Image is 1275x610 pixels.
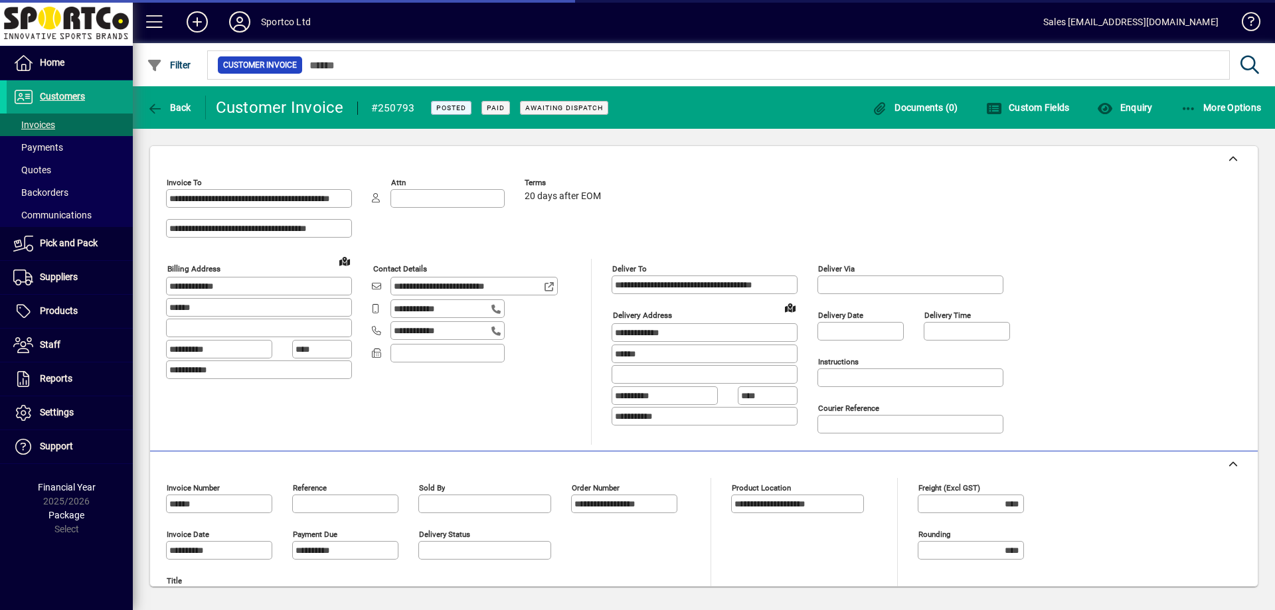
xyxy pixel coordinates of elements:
[419,530,470,539] mat-label: Delivery status
[13,165,51,175] span: Quotes
[293,530,337,539] mat-label: Payment due
[147,102,191,113] span: Back
[334,250,355,271] a: View on map
[13,187,68,198] span: Backorders
[167,530,209,539] mat-label: Invoice date
[818,357,859,366] mat-label: Instructions
[38,482,96,493] span: Financial Year
[7,114,133,136] a: Invoices
[525,104,603,112] span: Awaiting Dispatch
[732,483,791,493] mat-label: Product location
[612,264,647,273] mat-label: Deliver To
[391,178,406,187] mat-label: Attn
[869,96,962,119] button: Documents (0)
[13,119,55,130] span: Invoices
[419,483,445,493] mat-label: Sold by
[40,238,98,248] span: Pick and Pack
[986,102,1070,113] span: Custom Fields
[436,104,466,112] span: Posted
[7,136,133,159] a: Payments
[924,311,971,320] mat-label: Delivery time
[1094,96,1155,119] button: Enquiry
[983,96,1073,119] button: Custom Fields
[1232,3,1258,46] a: Knowledge Base
[371,98,415,119] div: #250793
[40,305,78,316] span: Products
[7,204,133,226] a: Communications
[133,96,206,119] app-page-header-button: Back
[918,483,980,493] mat-label: Freight (excl GST)
[40,57,64,68] span: Home
[40,407,74,418] span: Settings
[1043,11,1219,33] div: Sales [EMAIL_ADDRESS][DOMAIN_NAME]
[7,261,133,294] a: Suppliers
[176,10,218,34] button: Add
[40,441,73,451] span: Support
[143,53,195,77] button: Filter
[40,271,78,282] span: Suppliers
[7,396,133,429] a: Settings
[40,91,85,102] span: Customers
[293,483,327,493] mat-label: Reference
[48,510,84,520] span: Package
[7,329,133,362] a: Staff
[7,227,133,260] a: Pick and Pack
[7,159,133,181] a: Quotes
[525,191,601,202] span: 20 days after EOM
[918,530,950,539] mat-label: Rounding
[216,97,344,118] div: Customer Invoice
[7,362,133,396] a: Reports
[13,210,92,220] span: Communications
[1181,102,1262,113] span: More Options
[13,142,63,153] span: Payments
[147,60,191,70] span: Filter
[223,58,297,72] span: Customer Invoice
[40,339,60,350] span: Staff
[143,96,195,119] button: Back
[487,104,505,112] span: Paid
[525,179,604,187] span: Terms
[7,295,133,328] a: Products
[7,430,133,463] a: Support
[7,46,133,80] a: Home
[261,11,311,33] div: Sportco Ltd
[818,264,855,273] mat-label: Deliver via
[1177,96,1265,119] button: More Options
[167,576,182,585] mat-label: Title
[40,373,72,384] span: Reports
[167,178,202,187] mat-label: Invoice To
[572,483,620,493] mat-label: Order number
[167,483,220,493] mat-label: Invoice number
[872,102,958,113] span: Documents (0)
[818,404,879,413] mat-label: Courier Reference
[818,311,863,320] mat-label: Delivery date
[780,297,801,318] a: View on map
[218,10,261,34] button: Profile
[7,181,133,204] a: Backorders
[1097,102,1152,113] span: Enquiry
